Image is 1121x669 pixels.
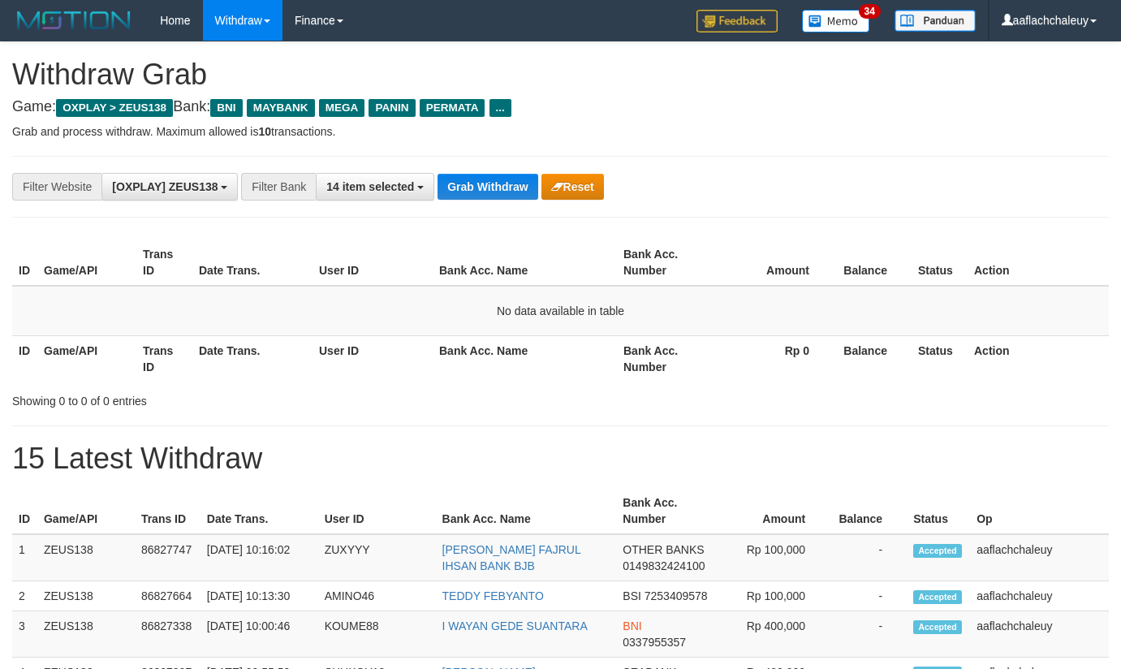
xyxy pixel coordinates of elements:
[442,543,581,572] a: [PERSON_NAME] FAJRUL IHSAN BANK BJB
[913,590,962,604] span: Accepted
[318,611,436,658] td: KOUME88
[200,611,318,658] td: [DATE] 10:00:46
[895,10,976,32] img: panduan.png
[318,488,436,534] th: User ID
[200,581,318,611] td: [DATE] 10:13:30
[12,123,1109,140] p: Grab and process withdraw. Maximum allowed is transactions.
[968,335,1109,382] th: Action
[623,636,686,649] span: Copy 0337955357 to clipboard
[442,619,588,632] a: I WAYAN GEDE SUANTARA
[37,335,136,382] th: Game/API
[192,335,313,382] th: Date Trans.
[136,240,192,286] th: Trans ID
[912,335,968,382] th: Status
[970,488,1109,534] th: Op
[802,10,870,32] img: Button%20Memo.svg
[907,488,970,534] th: Status
[318,534,436,581] td: ZUXYYY
[12,8,136,32] img: MOTION_logo.png
[716,335,834,382] th: Rp 0
[241,173,316,201] div: Filter Bank
[623,543,704,556] span: OTHER BANKS
[12,442,1109,475] h1: 15 Latest Withdraw
[433,240,617,286] th: Bank Acc. Name
[112,180,218,193] span: [OXPLAY] ZEUS138
[834,335,912,382] th: Balance
[12,488,37,534] th: ID
[136,335,192,382] th: Trans ID
[12,534,37,581] td: 1
[696,10,778,32] img: Feedback.jpg
[37,534,135,581] td: ZEUS138
[12,335,37,382] th: ID
[135,611,200,658] td: 86827338
[830,611,907,658] td: -
[37,240,136,286] th: Game/API
[12,58,1109,91] h1: Withdraw Grab
[830,488,907,534] th: Balance
[316,173,434,201] button: 14 item selected
[313,240,433,286] th: User ID
[436,488,617,534] th: Bank Acc. Name
[970,534,1109,581] td: aaflachchaleuy
[326,180,414,193] span: 14 item selected
[369,99,415,117] span: PANIN
[210,99,242,117] span: BNI
[859,4,881,19] span: 34
[313,335,433,382] th: User ID
[37,611,135,658] td: ZEUS138
[12,286,1109,336] td: No data available in table
[716,240,834,286] th: Amount
[623,559,705,572] span: Copy 0149832424100 to clipboard
[714,488,830,534] th: Amount
[433,335,617,382] th: Bank Acc. Name
[200,534,318,581] td: [DATE] 10:16:02
[12,386,455,409] div: Showing 0 to 0 of 0 entries
[912,240,968,286] th: Status
[319,99,365,117] span: MEGA
[714,611,830,658] td: Rp 400,000
[489,99,511,117] span: ...
[247,99,315,117] span: MAYBANK
[135,534,200,581] td: 86827747
[714,534,830,581] td: Rp 100,000
[56,99,173,117] span: OXPLAY > ZEUS138
[135,581,200,611] td: 86827664
[834,240,912,286] th: Balance
[12,581,37,611] td: 2
[200,488,318,534] th: Date Trans.
[970,611,1109,658] td: aaflachchaleuy
[968,240,1109,286] th: Action
[617,240,716,286] th: Bank Acc. Number
[318,581,436,611] td: AMINO46
[258,125,271,138] strong: 10
[617,335,716,382] th: Bank Acc. Number
[442,589,544,602] a: TEDDY FEBYANTO
[192,240,313,286] th: Date Trans.
[101,173,238,201] button: [OXPLAY] ZEUS138
[12,611,37,658] td: 3
[438,174,537,200] button: Grab Withdraw
[970,581,1109,611] td: aaflachchaleuy
[830,534,907,581] td: -
[645,589,708,602] span: Copy 7253409578 to clipboard
[913,620,962,634] span: Accepted
[135,488,200,534] th: Trans ID
[541,174,604,200] button: Reset
[420,99,485,117] span: PERMATA
[830,581,907,611] td: -
[12,173,101,201] div: Filter Website
[623,619,641,632] span: BNI
[12,240,37,286] th: ID
[37,581,135,611] td: ZEUS138
[623,589,641,602] span: BSI
[12,99,1109,115] h4: Game: Bank:
[714,581,830,611] td: Rp 100,000
[37,488,135,534] th: Game/API
[913,544,962,558] span: Accepted
[616,488,714,534] th: Bank Acc. Number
